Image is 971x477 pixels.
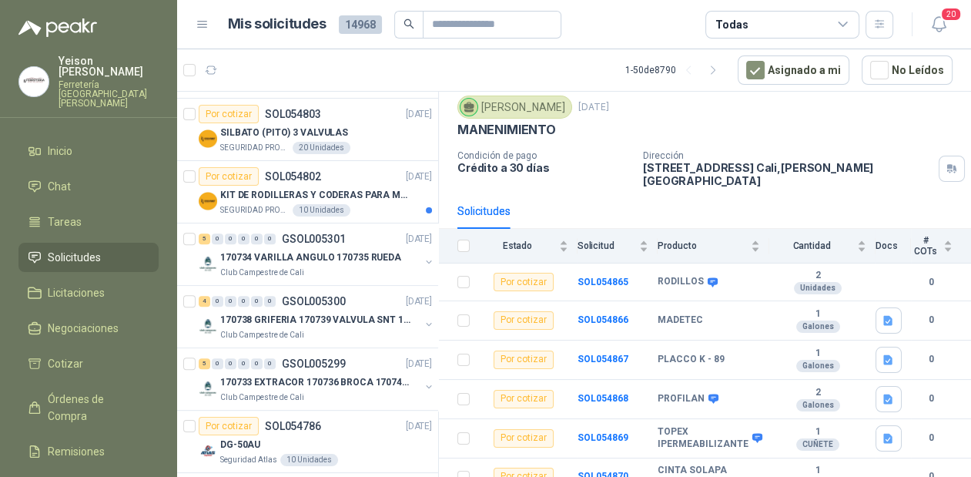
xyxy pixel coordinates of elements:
[18,136,159,166] a: Inicio
[494,311,554,330] div: Por cotizar
[48,178,71,195] span: Chat
[457,161,631,174] p: Crédito a 30 días
[769,348,866,360] b: 1
[578,277,628,287] a: SOL054865
[251,358,263,369] div: 0
[199,192,217,210] img: Company Logo
[199,233,210,244] div: 5
[220,438,260,452] p: DG-50AU
[457,122,556,138] p: MANENIMIENTO
[876,229,911,264] th: Docs
[48,284,105,301] span: Licitaciones
[911,235,940,257] span: # COTs
[406,232,432,247] p: [DATE]
[199,254,217,273] img: Company Logo
[238,233,249,244] div: 0
[911,313,953,328] b: 0
[220,391,304,404] p: Club Campestre de Cali
[658,240,748,251] span: Producto
[212,233,223,244] div: 0
[658,426,748,450] b: TOPEX IPERMEABILIZANTE
[406,419,432,434] p: [DATE]
[228,13,326,35] h1: Mis solicitudes
[264,296,276,307] div: 0
[911,352,953,367] b: 0
[18,349,159,378] a: Cotizar
[212,296,223,307] div: 0
[658,314,703,327] b: MADETEC
[457,96,572,119] div: [PERSON_NAME]
[494,273,554,291] div: Por cotizar
[18,207,159,237] a: Tareas
[18,437,159,466] a: Remisiones
[199,230,435,279] a: 5 0 0 0 0 0 GSOL005301[DATE] Company Logo170734 VARILLA ANGULO 170735 RUEDAClub Campestre de Cali
[199,379,217,398] img: Company Logo
[199,417,259,435] div: Por cotizar
[199,129,217,148] img: Company Logo
[796,438,839,451] div: CUÑETE
[862,55,953,85] button: No Leídos
[625,58,725,82] div: 1 - 50 de 8790
[293,142,350,154] div: 20 Unidades
[769,240,853,251] span: Cantidad
[199,358,210,369] div: 5
[18,172,159,201] a: Chat
[925,11,953,39] button: 20
[457,203,511,220] div: Solicitudes
[251,233,263,244] div: 0
[18,314,159,343] a: Negociaciones
[48,320,119,337] span: Negociaciones
[251,296,263,307] div: 0
[264,233,276,244] div: 0
[715,16,748,33] div: Todas
[59,55,159,77] p: Yeison [PERSON_NAME]
[796,321,840,333] div: Galones
[220,375,412,390] p: 170733 EXTRACOR 170736 BROCA 170743 PORTACAND
[940,7,962,22] span: 20
[212,358,223,369] div: 0
[282,358,346,369] p: GSOL005299
[658,229,769,264] th: Producto
[494,351,554,369] div: Por cotizar
[220,250,401,265] p: 170734 VARILLA ANGULO 170735 RUEDA
[199,105,259,123] div: Por cotizar
[479,229,578,264] th: Estado
[769,308,866,321] b: 1
[643,161,932,187] p: [STREET_ADDRESS] Cali , [PERSON_NAME][GEOGRAPHIC_DATA]
[18,243,159,272] a: Solicitudes
[406,357,432,371] p: [DATE]
[18,18,97,37] img: Logo peakr
[282,296,346,307] p: GSOL005300
[199,317,217,335] img: Company Logo
[220,267,304,279] p: Club Campestre de Cali
[48,355,83,372] span: Cotizar
[911,229,971,264] th: # COTs
[738,55,849,85] button: Asignado a mi
[578,393,628,404] a: SOL054868
[282,233,346,244] p: GSOL005301
[199,296,210,307] div: 4
[220,313,412,328] p: 170738 GRIFERIA 170739 VALVULA SNT 170742 VALVULA
[18,385,159,431] a: Órdenes de Compra
[48,213,82,230] span: Tareas
[238,296,249,307] div: 0
[658,393,705,405] b: PROFILAN
[796,360,840,372] div: Galones
[265,109,321,119] p: SOL054803
[48,443,105,460] span: Remisiones
[339,15,382,34] span: 14968
[220,126,348,140] p: SILBATO (PITO) 3 VALVULAS
[578,100,609,115] p: [DATE]
[658,276,704,288] b: RODILLOS
[578,314,628,325] b: SOL054866
[578,432,628,443] b: SOL054869
[220,188,412,203] p: KIT DE RODILLERAS Y CODERAS PARA MOTORIZADO
[265,421,321,432] p: SOL054786
[769,229,875,264] th: Cantidad
[769,387,866,399] b: 2
[578,354,628,364] a: SOL054867
[406,170,432,184] p: [DATE]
